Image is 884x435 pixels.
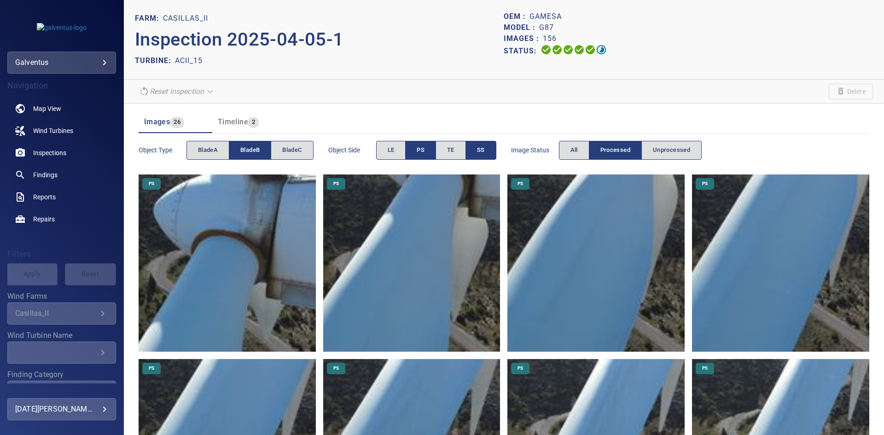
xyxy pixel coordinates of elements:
[405,141,436,160] button: PS
[15,55,108,70] div: galventus
[477,145,485,156] span: SS
[143,180,160,187] span: PS
[376,141,406,160] button: LE
[150,87,204,96] em: Reset inspection
[7,208,116,230] a: repairs noActive
[504,11,529,22] p: OEM :
[512,365,529,371] span: PS
[229,141,271,160] button: bladeB
[543,33,557,44] p: 156
[7,371,116,378] label: Finding Category
[585,44,596,55] svg: Matching 100%
[15,309,97,318] div: Casillas_II
[7,164,116,186] a: findings noActive
[511,145,559,155] span: Image Status
[7,302,116,325] div: Wind Farms
[7,52,116,74] div: galventus
[33,170,58,180] span: Findings
[829,84,873,99] span: Unable to delete the inspection due to your user permissions
[33,192,56,202] span: Reports
[574,44,585,55] svg: ML Processing 100%
[589,141,642,160] button: Processed
[15,402,108,417] div: [DATE][PERSON_NAME]
[33,104,61,113] span: Map View
[563,44,574,55] svg: Selecting 100%
[552,44,563,55] svg: Data Formatted 100%
[447,145,454,156] span: TE
[163,13,208,24] p: Casillas_II
[7,81,116,90] h4: Navigation
[641,141,702,160] button: Unprocessed
[170,117,184,128] span: 26
[559,141,702,160] div: imageStatus
[175,55,203,66] p: ACII_15
[37,23,87,32] img: galventus-logo
[417,145,425,156] span: PS
[135,26,504,53] p: Inspection 2025-04-05-1
[144,117,170,126] span: Images
[7,120,116,142] a: windturbines noActive
[33,215,55,224] span: Repairs
[135,55,175,66] p: TURBINE:
[697,180,713,187] span: PS
[376,141,496,160] div: objectSide
[529,11,562,22] p: Gamesa
[186,141,314,160] div: objectType
[465,141,496,160] button: SS
[271,141,313,160] button: bladeC
[504,33,543,44] p: Images :
[512,180,529,187] span: PS
[218,117,248,126] span: Timeline
[282,145,302,156] span: bladeC
[697,365,713,371] span: PS
[7,381,116,403] div: Finding Category
[186,141,229,160] button: bladeA
[388,145,395,156] span: LE
[328,145,376,155] span: Object Side
[198,145,218,156] span: bladeA
[7,98,116,120] a: map noActive
[7,249,116,259] h4: Filters
[240,145,260,156] span: bladeB
[596,44,607,55] svg: Classification 83%
[7,142,116,164] a: inspections noActive
[139,145,186,155] span: Object type
[600,145,630,156] span: Processed
[143,365,160,371] span: PS
[559,141,589,160] button: All
[135,13,163,24] p: FARM:
[328,365,344,371] span: PS
[248,117,259,128] span: 2
[504,44,541,58] p: Status:
[541,44,552,55] svg: Uploading 100%
[539,22,554,33] p: G87
[653,145,690,156] span: Unprocessed
[328,180,344,187] span: PS
[7,186,116,208] a: reports noActive
[504,22,539,33] p: Model :
[33,126,73,135] span: Wind Turbines
[135,83,219,99] div: Unable to reset the inspection due to your user permissions
[135,83,219,99] div: Reset inspection
[436,141,466,160] button: TE
[7,293,116,300] label: Wind Farms
[570,145,578,156] span: All
[7,332,116,339] label: Wind Turbine Name
[33,148,66,157] span: Inspections
[7,342,116,364] div: Wind Turbine Name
